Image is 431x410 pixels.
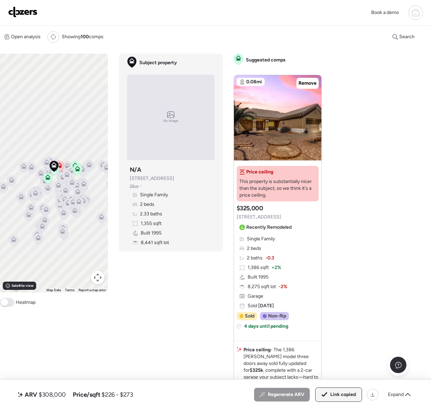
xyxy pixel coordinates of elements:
[244,347,270,353] strong: Price ceiling
[248,293,263,300] span: Garage
[279,283,287,290] span: -2%
[248,264,269,271] span: 1,386 sqft
[247,245,261,252] span: 2 beds
[130,183,139,189] span: Zillow
[130,175,174,182] span: [STREET_ADDRESS]
[246,79,262,85] span: 0.08mi
[62,33,103,40] span: Showing comps
[39,391,66,399] span: $308,000
[73,391,100,399] span: Price/sqft
[371,10,399,15] span: Book a demo
[250,367,263,373] strong: $325k
[244,347,319,394] p: - The 1,386 [PERSON_NAME] model three doors away sold fully updated for , complete with a 2-car g...
[245,313,254,320] span: Sold
[330,391,356,398] span: Link copied
[140,192,168,198] span: Single Family
[140,183,142,189] span: •
[81,34,89,40] span: 100
[247,255,263,261] span: 2 baths
[268,313,286,320] span: Non-flip
[399,33,415,40] span: Search
[101,391,133,399] span: $226 - $273
[239,178,316,199] span: This property is substantially nicer than the subject, so we think it's a price ceiling.
[140,211,162,217] span: 2.33 baths
[248,283,276,290] span: 8,275 sqft lot
[8,6,38,17] img: Logo
[237,214,281,221] span: [STREET_ADDRESS]
[2,284,24,293] a: Open this area in Google Maps (opens a new window)
[12,283,33,288] span: Satellite view
[163,118,178,124] span: No image
[246,57,286,63] span: Suggested comps
[248,302,274,309] span: Sold
[141,220,162,227] span: 1,355 sqft
[65,288,74,292] a: Terms
[46,288,61,293] button: Map Data
[244,323,288,330] span: 4 days until pending
[79,288,106,292] a: Report a map error
[140,201,154,208] span: 2 beds
[91,271,105,284] button: Map camera controls
[2,284,24,293] img: Google
[141,239,169,246] span: 8,441 sqft lot
[139,59,177,66] span: Subject property
[265,255,274,261] span: -0.3
[248,274,268,281] span: Built 1995
[246,169,273,175] span: Price ceiling
[272,264,281,271] span: + 2%
[246,224,292,231] span: Recently Remodeled
[268,391,304,398] span: Regenerate ARV
[11,33,41,40] span: Open analysis
[141,230,162,237] span: Built 1995
[237,204,263,212] h3: $325,000
[16,299,36,306] span: Heatmap
[130,166,141,174] h3: N/A
[25,391,37,399] span: ARV
[247,236,275,242] span: Single Family
[388,391,404,398] span: Expand
[298,80,317,87] span: Remove
[257,303,274,309] span: [DATE]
